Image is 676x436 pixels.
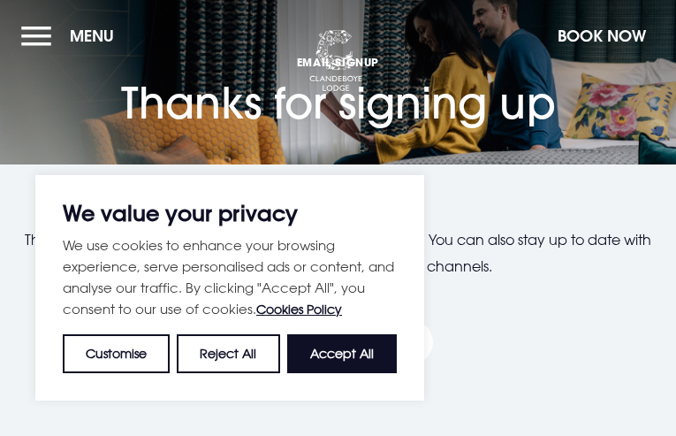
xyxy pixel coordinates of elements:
[70,26,114,46] span: Menu
[63,203,397,224] p: We value your privacy
[177,334,279,373] button: Reject All
[63,234,397,320] p: We use cookies to enhance your browsing experience, serve personalised ads or content, and analys...
[21,17,123,55] button: Menu
[549,17,655,55] button: Book Now
[256,302,342,317] a: Cookies Policy
[121,55,556,69] span: Email Signup
[63,334,170,373] button: Customise
[309,30,362,92] img: Clandeboye Lodge
[21,226,655,280] p: Thanks for signing up for emails from [GEOGRAPHIC_DATA]. You can also stay up to date with [GEOGR...
[35,175,424,401] div: We value your privacy
[287,334,397,373] button: Accept All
